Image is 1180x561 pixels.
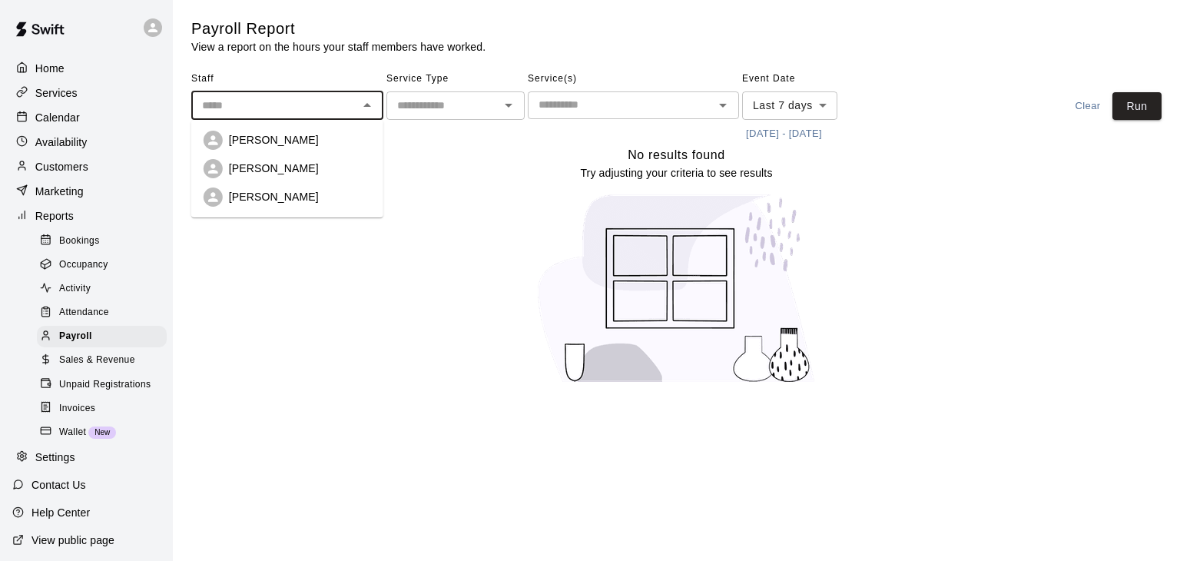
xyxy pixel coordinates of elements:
button: Clear [1063,92,1112,121]
a: Availability [12,131,161,154]
a: Occupancy [37,253,173,277]
button: Close [356,95,378,116]
div: Occupancy [37,254,167,276]
span: Sales & Revenue [59,353,135,368]
span: New [88,428,116,437]
img: No results found [523,181,830,397]
p: Calendar [35,110,80,125]
a: Attendance [37,301,173,325]
div: Bookings [37,231,167,252]
a: Home [12,57,161,80]
p: Services [35,85,78,101]
h6: No results found [628,145,725,165]
div: WalletNew [37,422,167,443]
button: Open [498,95,519,116]
p: Home [35,61,65,76]
div: Invoices [37,398,167,420]
a: Reports [12,204,161,227]
a: Services [12,81,161,105]
a: Payroll [37,325,173,349]
p: Help Center [31,505,90,520]
p: Customers [35,159,88,174]
a: WalletNew [37,420,173,444]
button: Run [1112,92,1162,121]
div: Sales & Revenue [37,350,167,371]
span: Invoices [59,401,95,417]
div: Attendance [37,302,167,324]
a: Bookings [37,229,173,253]
button: Open [712,95,734,116]
p: Reports [35,208,74,224]
a: Unpaid Registrations [37,373,173,397]
h5: Payroll Report [191,18,486,39]
a: Settings [12,446,161,470]
span: Payroll [59,329,92,344]
a: Activity [37,277,173,301]
p: Try adjusting your criteria to see results [580,165,772,181]
a: Calendar [12,106,161,129]
span: Bookings [59,234,100,249]
span: Wallet [59,425,86,440]
p: View a report on the hours your staff members have worked. [191,39,486,55]
p: [PERSON_NAME] [229,189,319,204]
a: Customers [12,155,161,178]
p: View public page [31,533,114,548]
div: Last 7 days [742,91,837,120]
span: Service Type [386,67,525,91]
div: Activity [37,278,167,300]
span: Occupancy [59,257,108,273]
p: [PERSON_NAME] [229,132,319,148]
a: Marketing [12,180,161,203]
p: Contact Us [31,477,86,493]
span: Event Date [742,67,877,91]
a: Sales & Revenue [37,349,173,373]
p: [PERSON_NAME] [229,161,319,176]
p: Availability [35,134,88,150]
p: Marketing [35,184,84,199]
span: Attendance [59,305,109,320]
button: [DATE] - [DATE] [742,122,826,146]
div: Unpaid Registrations [37,374,167,396]
span: Service(s) [528,67,739,91]
span: Activity [59,281,91,297]
span: Staff [191,67,383,91]
span: Unpaid Registrations [59,377,151,393]
p: Settings [35,450,75,465]
div: Payroll [37,326,167,347]
a: Invoices [37,397,173,420]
